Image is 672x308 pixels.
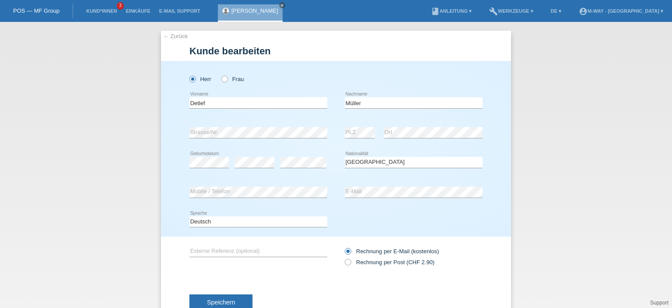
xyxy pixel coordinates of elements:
a: ← Zurück [163,33,188,39]
a: bookAnleitung ▾ [427,8,476,14]
span: Speichern [207,299,235,306]
label: Rechnung per Post (CHF 2.90) [345,259,434,266]
i: account_circle [579,7,588,16]
a: [PERSON_NAME] [231,7,278,14]
span: 3 [117,2,124,10]
a: DE ▾ [546,8,566,14]
a: account_circlem-way - [GEOGRAPHIC_DATA] ▾ [574,8,668,14]
input: Herr [189,76,195,81]
a: buildWerkzeuge ▾ [485,8,538,14]
label: Rechnung per E-Mail (kostenlos) [345,248,439,255]
i: close [280,3,284,7]
label: Frau [221,76,244,82]
input: Frau [221,76,227,81]
a: Einkäufe [121,8,154,14]
i: book [431,7,440,16]
label: Herr [189,76,211,82]
a: Support [650,300,668,306]
input: Rechnung per Post (CHF 2.90) [345,259,350,270]
a: E-Mail Support [155,8,205,14]
a: close [279,2,285,8]
a: POS — MF Group [13,7,59,14]
i: build [489,7,498,16]
input: Rechnung per E-Mail (kostenlos) [345,248,350,259]
h1: Kunde bearbeiten [189,46,483,57]
a: Kund*innen [82,8,121,14]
